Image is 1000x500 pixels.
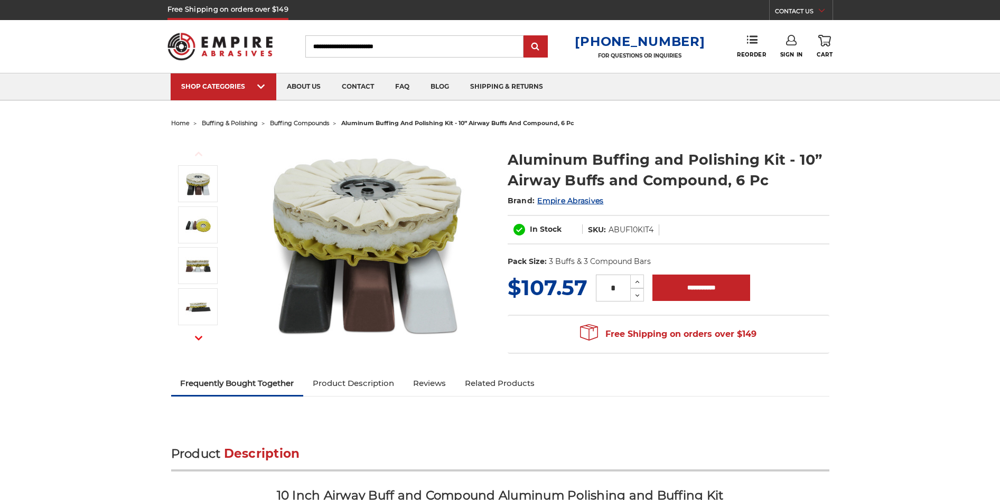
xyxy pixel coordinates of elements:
[171,372,304,395] a: Frequently Bought Together
[186,143,211,165] button: Previous
[580,324,756,345] span: Free Shipping on orders over $149
[385,73,420,100] a: faq
[202,119,258,127] a: buffing & polishing
[460,73,554,100] a: shipping & returns
[455,372,544,395] a: Related Products
[530,224,562,234] span: In Stock
[549,256,651,267] dd: 3 Buffs & 3 Compound Bars
[537,196,603,205] a: Empire Abrasives
[420,73,460,100] a: blog
[171,119,190,127] a: home
[508,196,535,205] span: Brand:
[737,35,766,58] a: Reorder
[331,73,385,100] a: contact
[575,34,705,49] a: [PHONE_NUMBER]
[185,294,211,320] img: Aluminum Buffing and Polishing Kit - 10” Airway Buffs and Compound, 6 Pc
[780,51,803,58] span: Sign In
[276,73,331,100] a: about us
[508,256,547,267] dt: Pack Size:
[186,327,211,350] button: Next
[167,26,273,67] img: Empire Abrasives
[303,372,404,395] a: Product Description
[588,224,606,235] dt: SKU:
[261,138,473,350] img: 10 inch airway buff and polishing compound kit for aluminum
[270,119,329,127] a: buffing compounds
[775,5,833,20] a: CONTACT US
[508,149,829,191] h1: Aluminum Buffing and Polishing Kit - 10” Airway Buffs and Compound, 6 Pc
[609,224,653,235] dd: ABUF10KIT4
[181,82,266,90] div: SHOP CATEGORIES
[817,35,833,58] a: Cart
[341,119,574,127] span: aluminum buffing and polishing kit - 10” airway buffs and compound, 6 pc
[224,446,300,461] span: Description
[404,372,455,395] a: Reviews
[185,171,211,197] img: 10 inch airway buff and polishing compound kit for aluminum
[575,52,705,59] p: FOR QUESTIONS OR INQUIRIES
[525,36,546,58] input: Submit
[185,212,211,238] img: Aluminum 10 inch airway buff and polishing compound kit
[817,51,833,58] span: Cart
[185,252,211,279] img: Aluminum Buffing and Polishing Kit - 10” Airway Buffs and Compound, 6 Pc
[508,275,587,300] span: $107.57
[737,51,766,58] span: Reorder
[171,446,221,461] span: Product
